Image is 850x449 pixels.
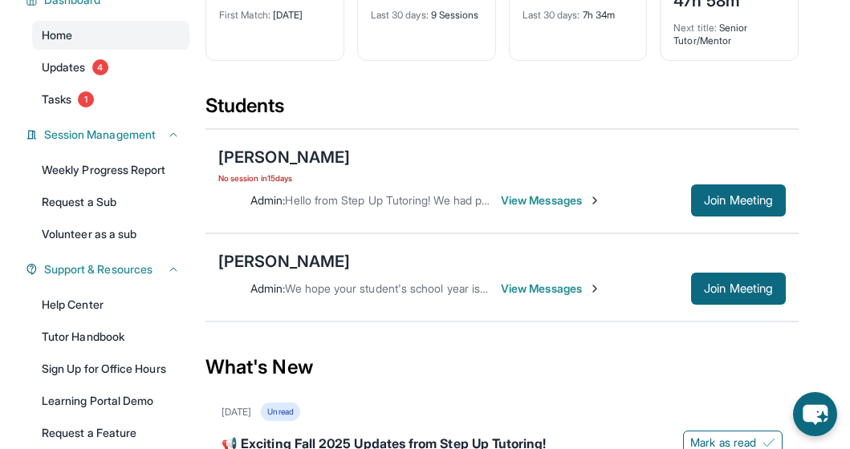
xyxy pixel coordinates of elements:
[42,91,71,107] span: Tasks
[501,281,601,297] span: View Messages
[673,12,785,47] div: Senior Tutor/Mentor
[523,9,580,21] span: Last 30 days :
[501,192,601,208] span: View Messages
[219,9,270,21] span: First Match :
[588,282,601,295] img: Chevron-Right
[218,172,350,184] span: No session in 15 days
[32,85,189,114] a: Tasks1
[32,156,189,184] a: Weekly Progress Report
[704,196,773,205] span: Join Meeting
[218,146,350,168] div: [PERSON_NAME]
[704,284,773,293] span: Join Meeting
[32,322,189,351] a: Tutor Handbook
[218,250,350,273] div: [PERSON_NAME]
[32,354,189,383] a: Sign Up for Office Hours
[793,392,837,436] button: chat-button
[250,281,285,295] span: Admin :
[250,193,285,207] span: Admin :
[32,220,189,249] a: Volunteer as a sub
[32,53,189,82] a: Updates4
[32,290,189,319] a: Help Center
[32,188,189,216] a: Request a Sub
[32,21,189,50] a: Home
[44,261,153,277] span: Support & Resources
[92,59,108,75] span: 4
[38,261,180,277] button: Support & Resources
[78,91,94,107] span: 1
[38,127,180,143] button: Session Management
[371,9,429,21] span: Last 30 days :
[42,27,72,43] span: Home
[691,184,786,216] button: Join Meeting
[261,402,299,421] div: Unread
[32,386,189,415] a: Learning Portal Demo
[588,194,601,207] img: Chevron-Right
[44,127,156,143] span: Session Management
[205,332,799,402] div: What's New
[222,406,251,419] div: [DATE]
[673,22,717,34] span: Next title :
[763,436,775,449] img: Mark as read
[691,273,786,305] button: Join Meeting
[205,93,799,128] div: Students
[42,59,86,75] span: Updates
[32,419,189,447] a: Request a Feature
